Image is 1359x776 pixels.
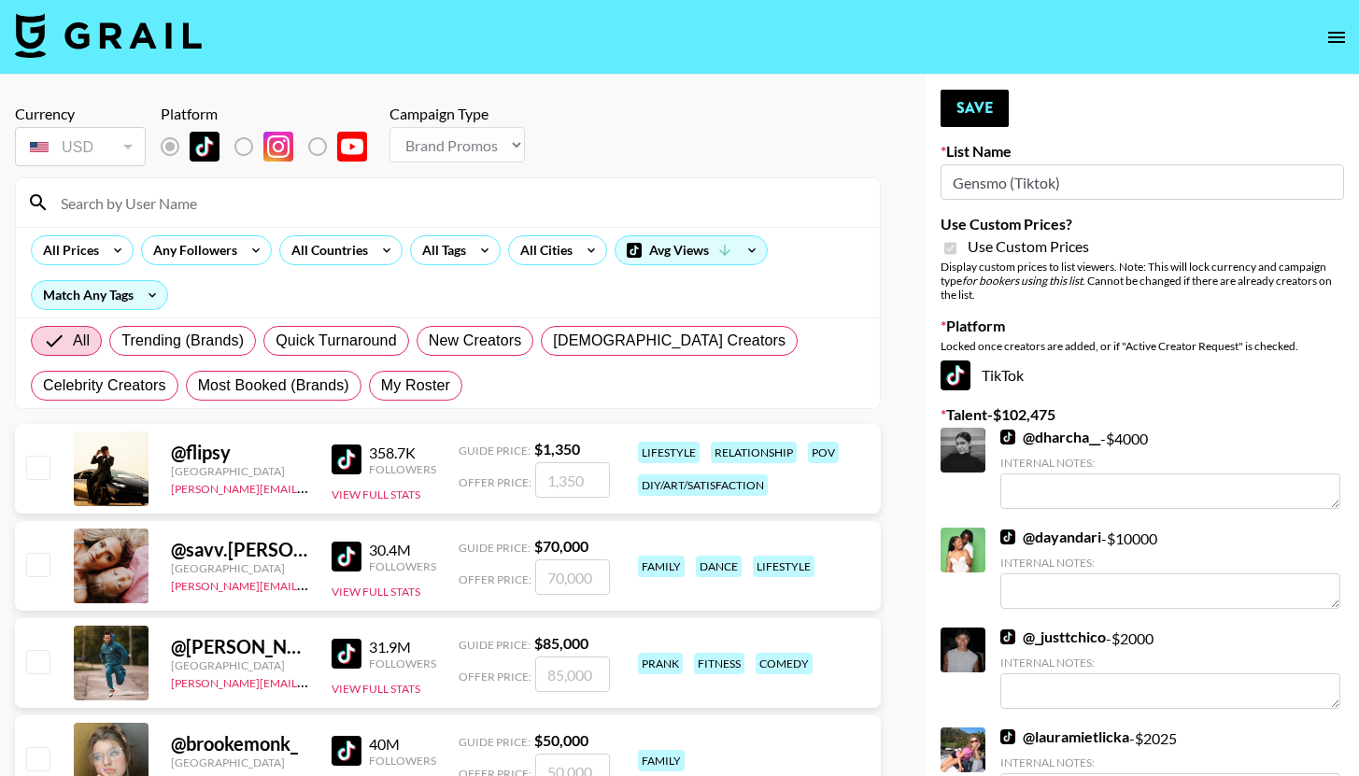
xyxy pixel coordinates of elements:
div: Followers [369,754,436,768]
div: 31.9M [369,638,436,656]
strong: $ 85,000 [534,634,588,652]
div: Avg Views [616,236,767,264]
div: Any Followers [142,236,241,264]
input: 70,000 [535,559,610,595]
span: [DEMOGRAPHIC_DATA] Creators [553,330,786,352]
div: - $ 2000 [1000,628,1340,709]
div: List locked to TikTok. [161,127,382,166]
img: TikTok [1000,529,1015,544]
div: Campaign Type [389,105,525,123]
div: [GEOGRAPHIC_DATA] [171,755,309,769]
span: Guide Price: [459,444,531,458]
img: TikTok [332,444,361,474]
div: lifestyle [638,442,700,463]
div: relationship [711,442,797,463]
div: pov [808,442,839,463]
span: Guide Price: [459,638,531,652]
input: 85,000 [535,656,610,692]
img: Grail Talent [15,13,202,58]
div: family [638,750,685,771]
div: [GEOGRAPHIC_DATA] [171,464,309,478]
span: Guide Price: [459,735,531,749]
span: Guide Price: [459,541,531,555]
a: [PERSON_NAME][EMAIL_ADDRESS][DOMAIN_NAME] [171,575,447,593]
em: for bookers using this list [962,274,1083,288]
button: open drawer [1318,19,1355,56]
div: 40M [369,735,436,754]
label: Talent - $ 102,475 [941,405,1344,424]
img: YouTube [337,132,367,162]
a: [PERSON_NAME][EMAIL_ADDRESS][DOMAIN_NAME] [171,672,447,690]
div: Internal Notes: [1000,456,1340,470]
label: Use Custom Prices? [941,215,1344,233]
span: All [73,330,90,352]
span: Offer Price: [459,670,531,684]
span: Celebrity Creators [43,374,166,397]
span: Use Custom Prices [968,237,1089,256]
strong: $ 1,350 [534,440,580,458]
div: fitness [694,653,744,674]
div: @ savv.[PERSON_NAME] [171,538,309,561]
img: TikTok [1000,729,1015,744]
img: TikTok [1000,629,1015,644]
button: Save [941,90,1009,127]
span: Quick Turnaround [276,330,397,352]
div: Followers [369,559,436,573]
img: TikTok [332,542,361,571]
img: TikTok [332,736,361,766]
label: List Name [941,142,1344,161]
div: Internal Notes: [1000,656,1340,670]
div: [GEOGRAPHIC_DATA] [171,561,309,575]
strong: $ 70,000 [534,537,588,555]
a: @_justtchico [1000,628,1106,646]
button: View Full Stats [332,487,420,501]
span: My Roster [381,374,450,397]
div: [GEOGRAPHIC_DATA] [171,658,309,672]
div: Locked once creators are added, or if "Active Creator Request" is checked. [941,339,1344,353]
img: Instagram [263,132,293,162]
div: dance [696,556,742,577]
div: 358.7K [369,444,436,462]
div: Internal Notes: [1000,556,1340,570]
div: @ brookemonk_ [171,732,309,755]
span: Most Booked (Brands) [198,374,349,397]
div: @ flipsy [171,441,309,464]
span: Offer Price: [459,572,531,586]
img: TikTok [332,639,361,669]
input: 1,350 [535,462,610,498]
div: TikTok [941,360,1344,390]
span: Trending (Brands) [121,330,244,352]
div: All Countries [280,236,372,264]
div: Currency is locked to USD [15,123,146,170]
button: View Full Stats [332,585,420,599]
label: Platform [941,317,1344,335]
div: All Tags [411,236,470,264]
div: 30.4M [369,541,436,559]
button: View Full Stats [332,682,420,696]
div: @ [PERSON_NAME].[PERSON_NAME] [171,635,309,658]
img: TikTok [190,132,219,162]
input: Search by User Name [50,188,869,218]
div: - $ 4000 [1000,428,1340,509]
div: Followers [369,462,436,476]
div: comedy [756,653,813,674]
a: @dayandari [1000,528,1101,546]
a: @lauramietlicka [1000,727,1129,746]
span: Offer Price: [459,475,531,489]
div: prank [638,653,683,674]
div: USD [19,131,142,163]
div: All Cities [509,236,576,264]
strong: $ 50,000 [534,731,588,749]
img: TikTok [941,360,970,390]
span: New Creators [429,330,522,352]
div: Platform [161,105,382,123]
div: Followers [369,656,436,670]
div: lifestyle [753,556,814,577]
a: [PERSON_NAME][EMAIL_ADDRESS][DOMAIN_NAME] [171,478,447,496]
div: Match Any Tags [32,281,167,309]
a: @dharcha__ [1000,428,1100,446]
div: Currency [15,105,146,123]
div: - $ 10000 [1000,528,1340,609]
img: TikTok [1000,430,1015,444]
div: diy/art/satisfaction [638,474,768,496]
